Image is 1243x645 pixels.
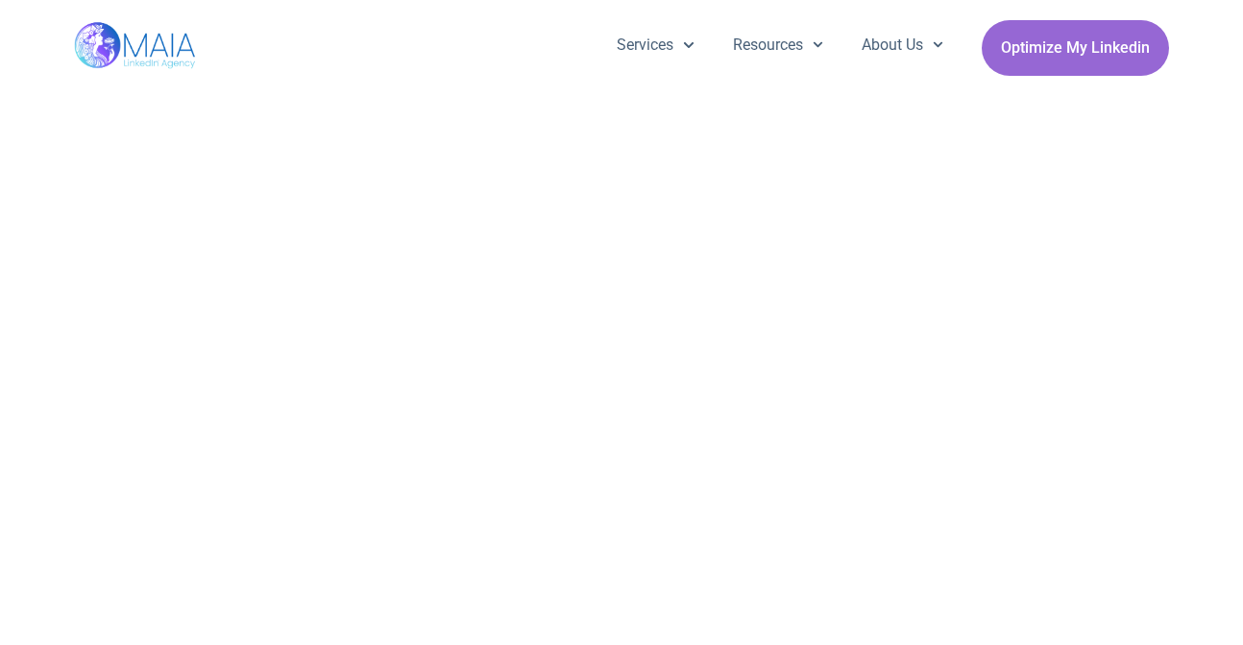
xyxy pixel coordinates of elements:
[842,20,963,70] a: About Us
[982,20,1169,76] a: Optimize My Linkedin
[714,20,842,70] a: Resources
[597,20,713,70] a: Services
[597,20,963,70] nav: Menu
[1001,30,1150,66] span: Optimize My Linkedin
